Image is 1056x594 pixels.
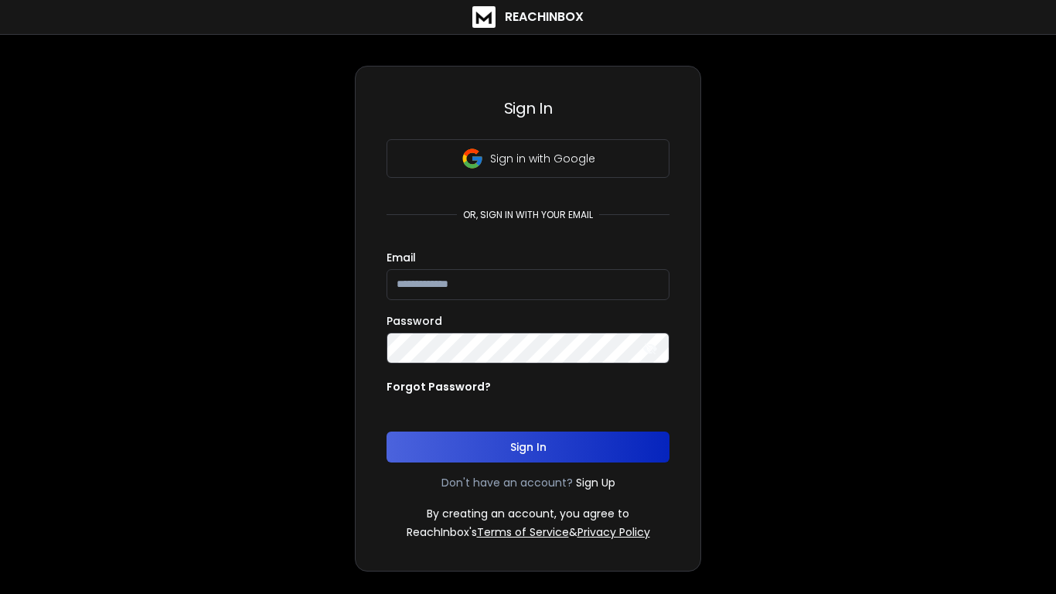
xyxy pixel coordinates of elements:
p: Don't have an account? [441,475,573,490]
h1: ReachInbox [505,8,584,26]
label: Email [387,252,416,263]
p: or, sign in with your email [457,209,599,221]
p: Sign in with Google [490,151,595,166]
button: Sign In [387,432,669,463]
p: ReachInbox's & [407,524,650,540]
a: Sign Up [576,475,615,490]
a: Privacy Policy [577,524,650,540]
img: logo [472,6,496,28]
p: By creating an account, you agree to [427,506,629,521]
a: Terms of Service [477,524,569,540]
button: Sign in with Google [387,139,669,178]
h3: Sign In [387,97,669,119]
label: Password [387,316,442,326]
a: ReachInbox [472,6,584,28]
p: Forgot Password? [387,379,491,394]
